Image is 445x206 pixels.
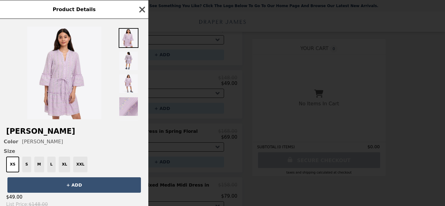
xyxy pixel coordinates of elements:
span: Color [4,139,18,145]
img: Thumbnail 1 [119,28,138,48]
div: [PERSON_NAME] [4,139,145,145]
img: Thumbnail 5 [119,120,138,139]
span: Product Details [53,6,95,12]
button: XS [6,157,19,172]
span: Size [4,148,145,154]
img: Thumbnail 4 [119,97,138,116]
img: Daisy Vine / XS [27,27,101,119]
img: Thumbnail 3 [119,74,138,94]
button: + ADD [7,177,141,193]
img: Thumbnail 2 [119,51,138,71]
